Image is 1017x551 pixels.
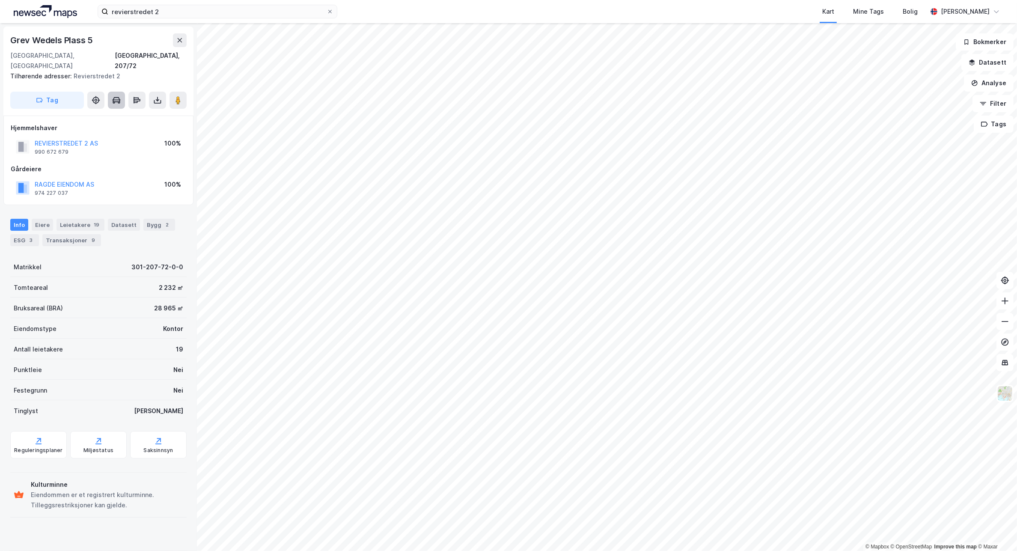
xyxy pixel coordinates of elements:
[10,33,95,47] div: Grev Wedels Plass 5
[176,344,183,354] div: 19
[154,303,183,313] div: 28 965 ㎡
[14,283,48,293] div: Tomteareal
[903,6,918,17] div: Bolig
[163,324,183,334] div: Kontor
[956,33,1014,51] button: Bokmerker
[31,490,183,510] div: Eiendommen er et registrert kulturminne. Tilleggsrestriksjoner kan gjelde.
[974,116,1014,133] button: Tags
[10,51,115,71] div: [GEOGRAPHIC_DATA], [GEOGRAPHIC_DATA]
[89,236,98,244] div: 9
[31,480,183,490] div: Kulturminne
[974,510,1017,551] iframe: Chat Widget
[163,220,172,229] div: 2
[164,179,181,190] div: 100%
[972,95,1014,112] button: Filter
[10,71,180,81] div: Revierstredet 2
[14,365,42,375] div: Punktleie
[997,385,1013,402] img: Z
[14,447,62,454] div: Reguleringsplaner
[822,6,834,17] div: Kart
[35,190,68,197] div: 974 227 037
[941,6,990,17] div: [PERSON_NAME]
[56,219,104,231] div: Leietakere
[961,54,1014,71] button: Datasett
[891,544,932,550] a: OpenStreetMap
[853,6,884,17] div: Mine Tags
[974,510,1017,551] div: Kontrollprogram for chat
[173,385,183,396] div: Nei
[14,324,56,334] div: Eiendomstype
[10,234,39,246] div: ESG
[10,219,28,231] div: Info
[14,385,47,396] div: Festegrunn
[108,5,327,18] input: Søk på adresse, matrikkel, gårdeiere, leietakere eller personer
[14,5,77,18] img: logo.a4113a55bc3d86da70a041830d287a7e.svg
[108,219,140,231] div: Datasett
[14,344,63,354] div: Antall leietakere
[14,406,38,416] div: Tinglyst
[14,262,42,272] div: Matrikkel
[35,149,68,155] div: 990 672 679
[144,447,173,454] div: Saksinnsyn
[934,544,977,550] a: Improve this map
[159,283,183,293] div: 2 232 ㎡
[92,220,101,229] div: 19
[134,406,183,416] div: [PERSON_NAME]
[10,92,84,109] button: Tag
[173,365,183,375] div: Nei
[11,123,186,133] div: Hjemmelshaver
[865,544,889,550] a: Mapbox
[32,219,53,231] div: Eiere
[10,72,74,80] span: Tilhørende adresser:
[115,51,187,71] div: [GEOGRAPHIC_DATA], 207/72
[164,138,181,149] div: 100%
[27,236,36,244] div: 3
[14,303,63,313] div: Bruksareal (BRA)
[131,262,183,272] div: 301-207-72-0-0
[11,164,186,174] div: Gårdeiere
[964,74,1014,92] button: Analyse
[42,234,101,246] div: Transaksjoner
[83,447,113,454] div: Miljøstatus
[143,219,175,231] div: Bygg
